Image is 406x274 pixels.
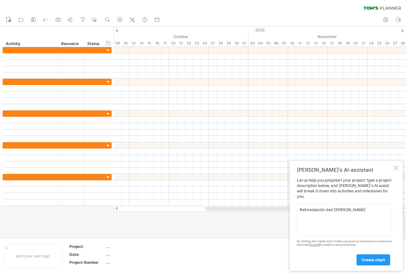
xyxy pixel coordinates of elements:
[367,40,375,47] div: Monday, 24 November 2025
[169,40,177,47] div: Monday, 20 October 2025
[232,40,240,47] div: Thursday, 30 October 2025
[357,254,390,265] a: create chart
[129,40,137,47] div: Monday, 13 October 2025
[359,40,367,47] div: Friday, 21 November 2025
[272,40,280,47] div: Thursday, 6 November 2025
[161,40,169,47] div: Friday, 17 October 2025
[351,40,359,47] div: Thursday, 20 November 2025
[288,40,296,47] div: Monday, 10 November 2025
[106,260,159,265] div: ....
[106,244,159,249] div: ....
[310,243,319,246] a: OpenAI
[177,40,185,47] div: Tuesday, 21 October 2025
[304,40,312,47] div: Wednesday, 12 November 2025
[185,40,193,47] div: Wednesday, 22 October 2025
[87,41,101,47] div: Status
[3,244,62,268] div: Add your own logo
[61,41,81,47] div: Resource
[193,40,201,47] div: Thursday, 23 October 2025
[240,40,248,47] div: Friday, 31 October 2025
[328,40,336,47] div: Monday, 17 November 2025
[217,40,225,47] div: Tuesday, 28 October 2025
[145,40,153,47] div: Wednesday, 15 October 2025
[391,40,399,47] div: Thursday, 27 November 2025
[209,40,217,47] div: Monday, 27 October 2025
[248,40,256,47] div: Monday, 3 November 2025
[114,40,121,47] div: Thursday, 9 October 2025
[121,40,129,47] div: Friday, 10 October 2025
[69,244,104,249] div: Project:
[320,40,328,47] div: Friday, 14 November 2025
[312,40,320,47] div: Thursday, 13 November 2025
[362,257,385,262] span: create chart
[201,40,209,47] div: Friday, 24 October 2025
[297,240,392,247] div: By clicking the 'create chart' button you grant us permission to share your input with for analys...
[69,252,104,257] div: Date:
[66,33,248,40] div: October 2025
[6,41,55,47] div: Activity
[153,40,161,47] div: Thursday, 16 October 2025
[256,40,264,47] div: Tuesday, 4 November 2025
[296,40,304,47] div: Tuesday, 11 November 2025
[344,40,351,47] div: Wednesday, 19 November 2025
[264,40,272,47] div: Wednesday, 5 November 2025
[225,40,232,47] div: Wednesday, 29 October 2025
[297,178,392,265] div: Let us help you jumpstart your project: type a project description below, and [PERSON_NAME]'s AI ...
[137,40,145,47] div: Tuesday, 14 October 2025
[383,40,391,47] div: Wednesday, 26 November 2025
[375,40,383,47] div: Tuesday, 25 November 2025
[280,40,288,47] div: Friday, 7 November 2025
[336,40,344,47] div: Tuesday, 18 November 2025
[106,252,159,257] div: ....
[297,167,392,173] div: [PERSON_NAME]'s AI-assistant
[69,260,104,265] div: Project Number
